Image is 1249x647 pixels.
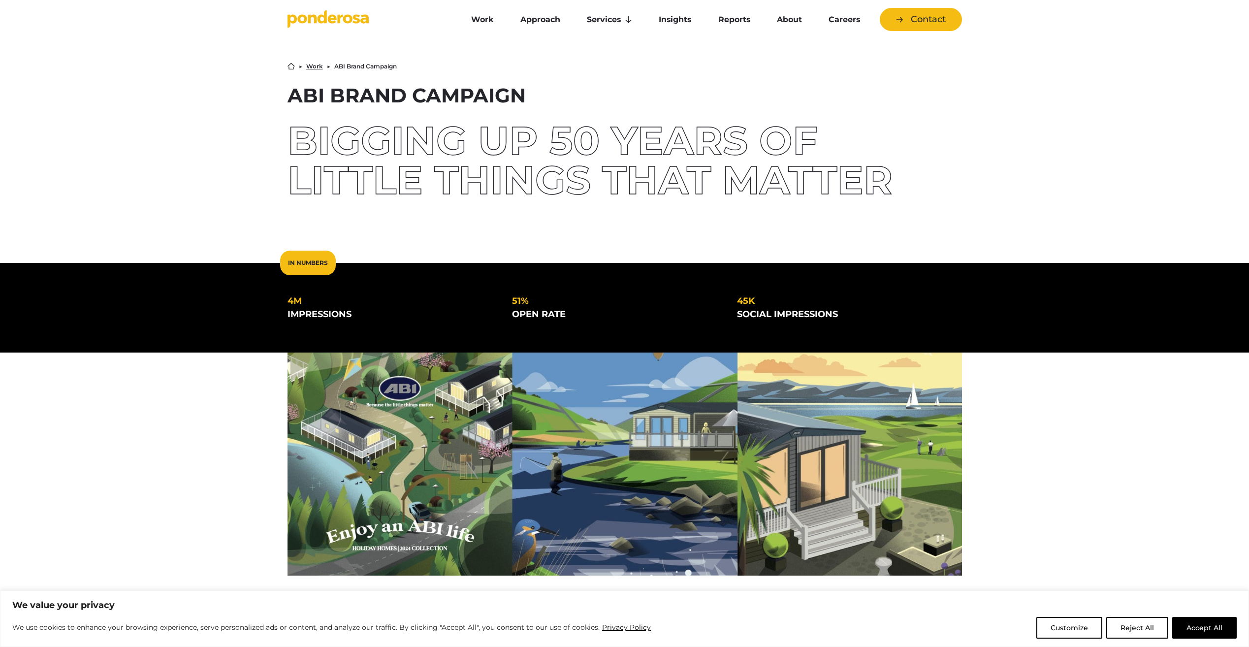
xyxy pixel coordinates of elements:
button: Accept All [1172,617,1237,639]
a: Work [306,64,323,69]
a: About [766,9,813,30]
a: Home [288,63,295,70]
a: Reports [707,9,762,30]
li: ▶︎ [299,64,302,69]
a: Careers [817,9,871,30]
h1: ABI Brand Campaign [288,86,962,105]
p: We use cookies to enhance your browsing experience, serve personalized ads or content, and analyz... [12,621,651,633]
button: Reject All [1106,617,1168,639]
div: impressions [288,308,497,321]
a: Privacy Policy [602,621,651,633]
a: Contact [880,8,962,31]
img: ABI-cover [288,353,962,576]
div: Bigging up 50 years of little things that matter [288,121,962,200]
div: 51% [512,294,721,308]
p: We value your privacy [12,599,1237,611]
div: 4m [288,294,497,308]
a: Services [576,9,643,30]
button: Customize [1036,617,1102,639]
li: ABI Brand Campaign [334,64,397,69]
a: Go to homepage [288,10,445,30]
a: Insights [647,9,703,30]
div: open rate [512,308,721,321]
a: Work [460,9,505,30]
div: In Numbers [280,251,336,275]
div: social impressions [737,308,946,321]
a: Approach [509,9,572,30]
div: 45k [737,294,946,308]
li: ▶︎ [327,64,330,69]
